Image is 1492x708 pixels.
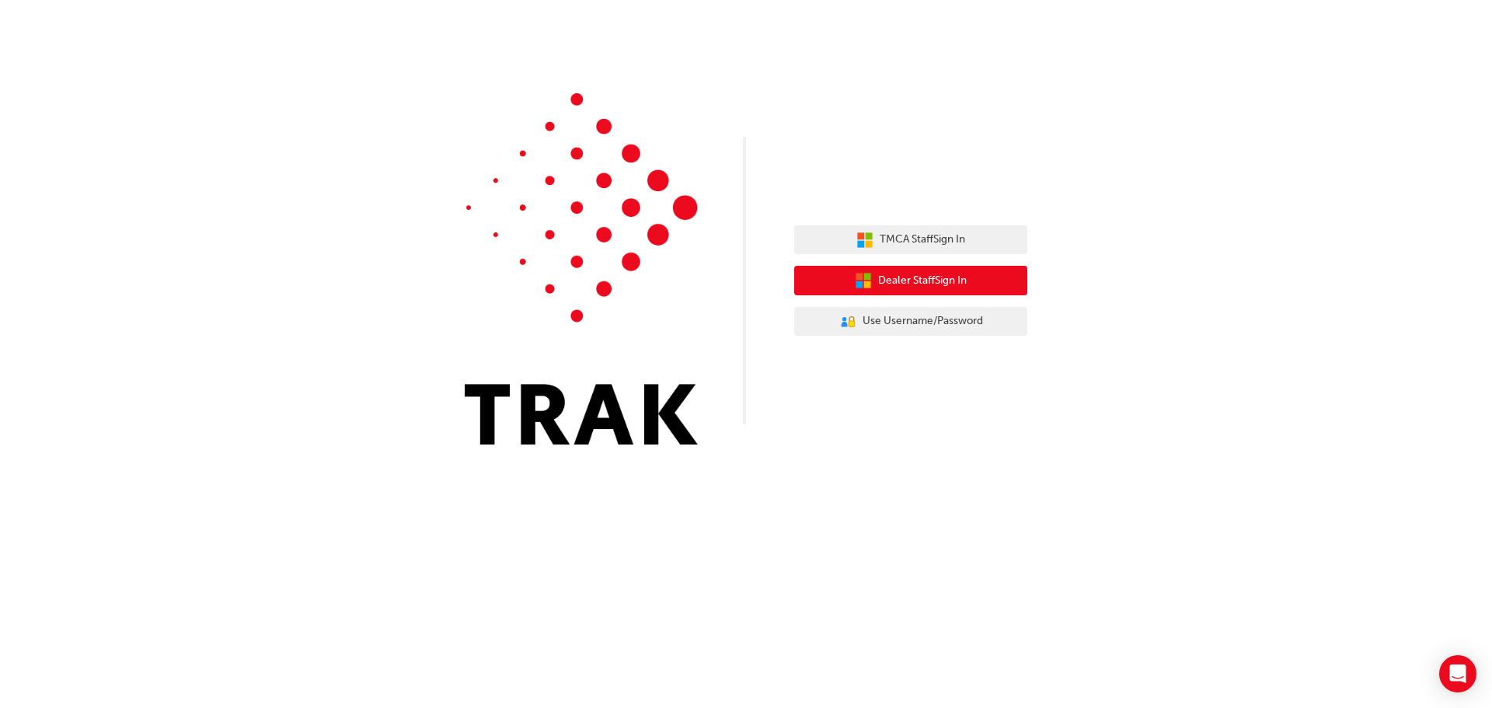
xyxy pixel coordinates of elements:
[794,307,1027,337] button: Use Username/Password
[880,231,965,249] span: TMCA Staff Sign In
[863,312,983,330] span: Use Username/Password
[465,93,698,445] img: Trak
[794,225,1027,255] button: TMCA StaffSign In
[1439,655,1476,692] div: Open Intercom Messenger
[878,272,967,290] span: Dealer Staff Sign In
[794,266,1027,295] button: Dealer StaffSign In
